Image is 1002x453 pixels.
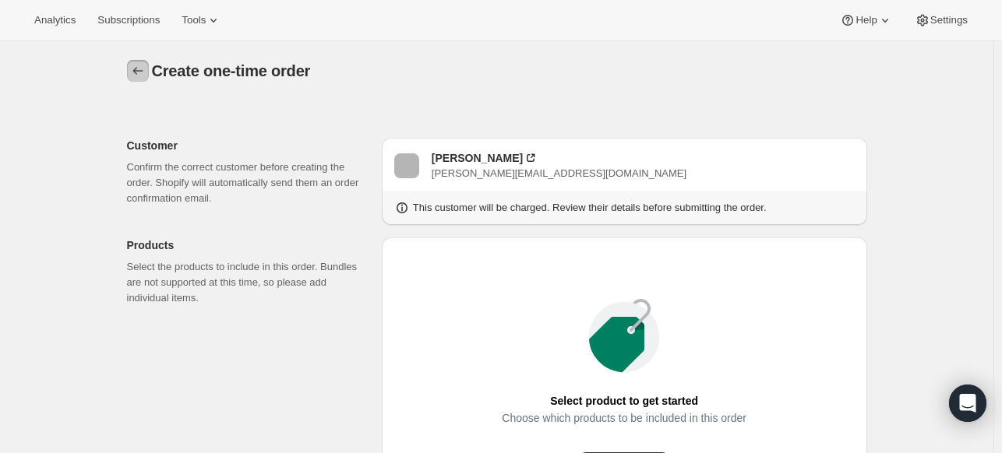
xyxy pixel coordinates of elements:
[949,385,986,422] div: Open Intercom Messenger
[831,9,901,31] button: Help
[905,9,977,31] button: Settings
[182,14,206,26] span: Tools
[34,14,76,26] span: Analytics
[394,153,419,178] span: Ashley Cox
[88,9,169,31] button: Subscriptions
[97,14,160,26] span: Subscriptions
[550,390,698,412] span: Select product to get started
[432,150,523,166] div: [PERSON_NAME]
[25,9,85,31] button: Analytics
[172,9,231,31] button: Tools
[127,259,369,306] p: Select the products to include in this order. Bundles are not supported at this time, so please a...
[413,200,767,216] p: This customer will be charged. Review their details before submitting the order.
[127,160,369,206] p: Confirm the correct customer before creating the order. Shopify will automatically send them an o...
[856,14,877,26] span: Help
[127,138,369,153] p: Customer
[152,62,311,79] span: Create one-time order
[930,14,968,26] span: Settings
[432,167,686,179] span: [PERSON_NAME][EMAIL_ADDRESS][DOMAIN_NAME]
[502,407,746,429] span: Choose which products to be included in this order
[127,237,369,253] p: Products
